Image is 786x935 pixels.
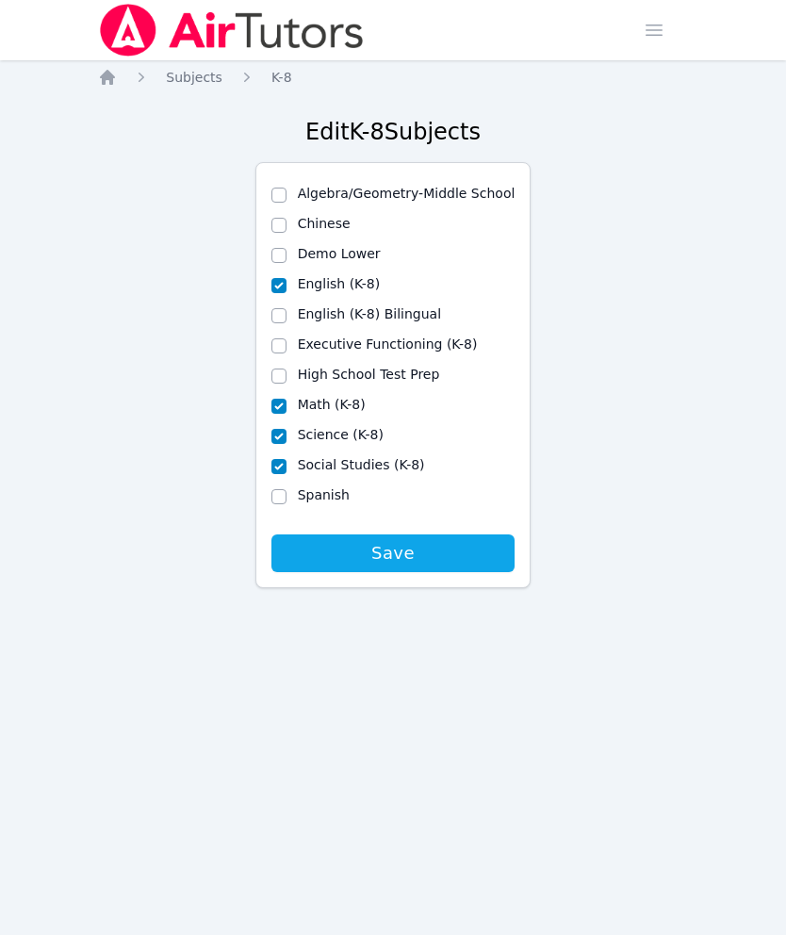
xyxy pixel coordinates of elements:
[298,487,350,502] label: Spanish
[98,4,365,57] img: Air Tutors
[298,276,381,291] label: English (K-8)
[298,186,516,201] label: Algebra/Geometry-Middle School
[98,68,688,87] nav: Breadcrumb
[281,540,506,566] span: Save
[166,68,222,87] a: Subjects
[298,306,441,321] label: English (K-8) Bilingual
[298,427,384,442] label: Science (K-8)
[271,70,292,85] span: K-8
[298,397,366,412] label: Math (K-8)
[298,216,351,231] label: Chinese
[298,367,440,382] label: High School Test Prep
[298,246,381,261] label: Demo Lower
[305,117,481,147] h2: Edit K-8 Subjects
[298,336,478,352] label: Executive Functioning (K-8)
[298,457,425,472] label: Social Studies (K-8)
[271,534,516,572] button: Save
[166,70,222,85] span: Subjects
[271,68,292,87] a: K-8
